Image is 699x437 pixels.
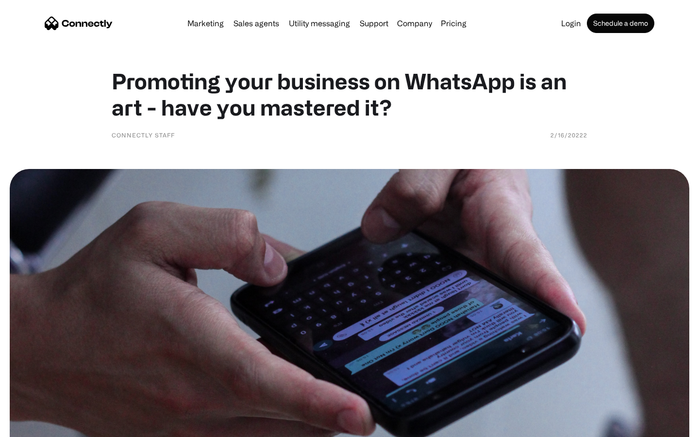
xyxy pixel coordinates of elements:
a: Marketing [183,19,228,27]
a: Utility messaging [285,19,354,27]
a: Login [557,19,585,27]
h1: Promoting your business on WhatsApp is an art - have you mastered it? [112,68,587,120]
div: Company [394,17,435,30]
a: Schedule a demo [587,14,654,33]
a: Sales agents [230,19,283,27]
a: home [45,16,113,31]
ul: Language list [19,420,58,434]
div: 2/16/20222 [550,130,587,140]
a: Pricing [437,19,470,27]
a: Support [356,19,392,27]
div: Connectly Staff [112,130,175,140]
div: Company [397,17,432,30]
aside: Language selected: English [10,420,58,434]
